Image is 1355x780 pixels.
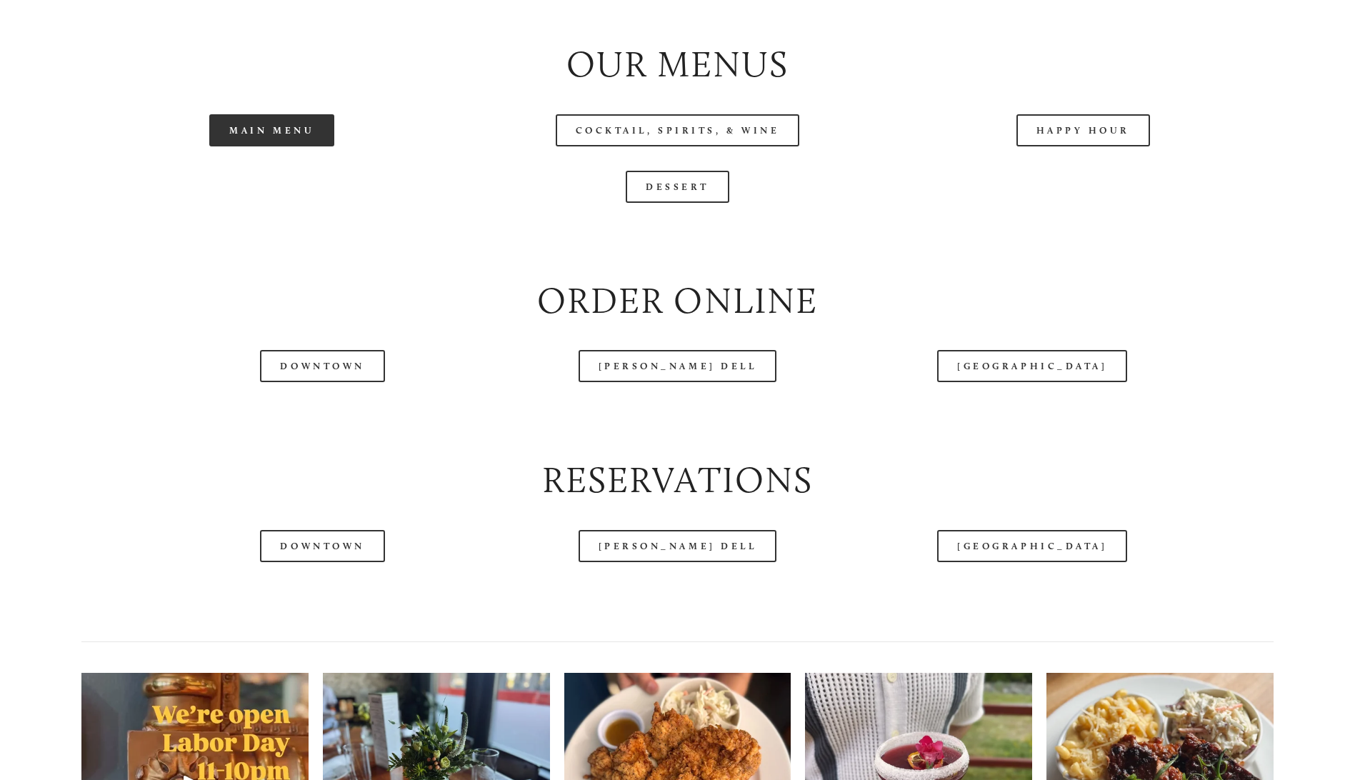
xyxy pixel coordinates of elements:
[626,171,729,203] a: Dessert
[260,350,384,382] a: Downtown
[260,530,384,562] a: Downtown
[579,530,777,562] a: [PERSON_NAME] Dell
[937,350,1127,382] a: [GEOGRAPHIC_DATA]
[556,114,800,146] a: Cocktail, Spirits, & Wine
[81,455,1274,506] h2: Reservations
[81,276,1274,326] h2: Order Online
[579,350,777,382] a: [PERSON_NAME] Dell
[937,530,1127,562] a: [GEOGRAPHIC_DATA]
[1016,114,1151,146] a: Happy Hour
[209,114,334,146] a: Main Menu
